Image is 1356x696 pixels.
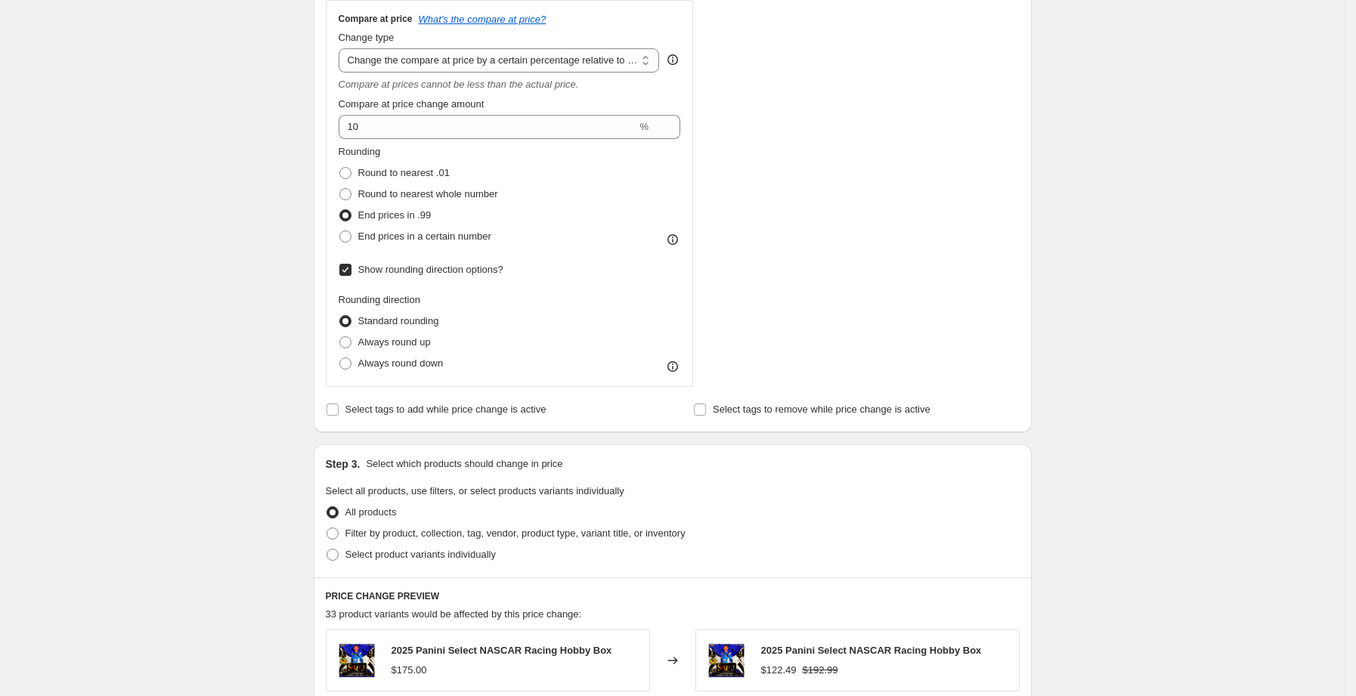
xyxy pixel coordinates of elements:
span: End prices in .99 [358,209,432,221]
span: Select tags to add while price change is active [345,404,546,415]
span: Show rounding direction options? [358,264,503,275]
span: Rounding direction [339,294,420,305]
div: help [665,52,680,67]
span: Always round down [358,357,444,369]
img: Polish_20250827_064010985_e6d5d005-e7c6-43b1-80b3-61ece212063b_80x.jpg [704,638,749,683]
div: $122.49 [761,663,797,678]
span: 33 product variants would be affected by this price change: [326,608,582,620]
span: 2025 Panini Select NASCAR Racing Hobby Box [392,645,612,656]
span: Filter by product, collection, tag, vendor, product type, variant title, or inventory [345,527,686,539]
strike: $192.99 [803,663,838,678]
span: Change type [339,32,395,43]
span: Standard rounding [358,315,439,326]
span: Select product variants individually [345,549,496,560]
span: % [639,121,649,132]
input: 20 [339,115,637,139]
img: Polish_20250827_064010985_e6d5d005-e7c6-43b1-80b3-61ece212063b_80x.jpg [334,638,379,683]
p: Select which products should change in price [366,456,562,472]
span: Rounding [339,146,381,157]
span: Select all products, use filters, or select products variants individually [326,485,624,496]
i: Compare at prices cannot be less than the actual price. [339,79,579,90]
span: Round to nearest whole number [358,188,498,200]
h6: PRICE CHANGE PREVIEW [326,590,1020,602]
span: All products [345,506,397,518]
span: Compare at price change amount [339,98,485,110]
span: 2025 Panini Select NASCAR Racing Hobby Box [761,645,982,656]
span: End prices in a certain number [358,230,491,242]
h3: Compare at price [339,13,413,25]
button: What's the compare at price? [419,14,546,25]
div: $175.00 [392,663,427,678]
span: Select tags to remove while price change is active [713,404,930,415]
h2: Step 3. [326,456,361,472]
span: Round to nearest .01 [358,167,450,178]
span: Always round up [358,336,431,348]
